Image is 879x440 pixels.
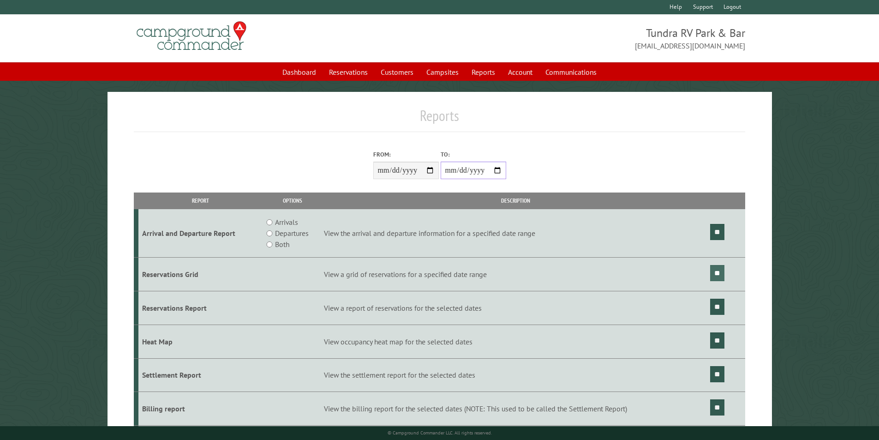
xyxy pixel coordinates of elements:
[323,63,373,81] a: Reservations
[502,63,538,81] a: Account
[323,325,709,358] td: View occupancy heat map for the selected dates
[277,63,322,81] a: Dashboard
[323,392,709,426] td: View the billing report for the selected dates (NOTE: This used to be called the Settlement Report)
[375,63,419,81] a: Customers
[138,358,263,392] td: Settlement Report
[388,430,492,436] small: © Campground Commander LLC. All rights reserved.
[275,228,309,239] label: Departures
[323,193,709,209] th: Description
[134,107,746,132] h1: Reports
[138,325,263,358] td: Heat Map
[138,193,263,209] th: Report
[441,150,506,159] label: To:
[138,258,263,291] td: Reservations Grid
[373,150,439,159] label: From:
[262,193,322,209] th: Options
[323,209,709,258] td: View the arrival and departure information for a specified date range
[138,291,263,325] td: Reservations Report
[138,209,263,258] td: Arrival and Departure Report
[440,25,746,51] span: Tundra RV Park & Bar [EMAIL_ADDRESS][DOMAIN_NAME]
[540,63,602,81] a: Communications
[466,63,501,81] a: Reports
[323,291,709,325] td: View a report of reservations for the selected dates
[275,217,298,228] label: Arrivals
[138,392,263,426] td: Billing report
[323,358,709,392] td: View the settlement report for the selected dates
[421,63,464,81] a: Campsites
[134,18,249,54] img: Campground Commander
[275,239,289,250] label: Both
[323,258,709,291] td: View a grid of reservations for a specified date range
